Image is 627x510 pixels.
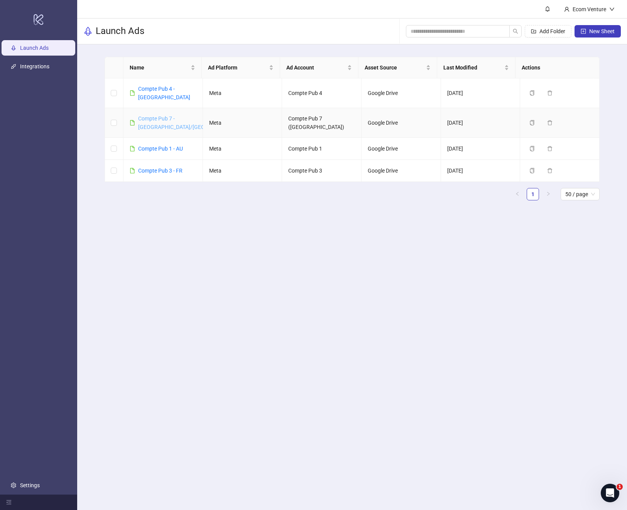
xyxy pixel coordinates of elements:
span: Ad Platform [208,63,267,72]
span: copy [529,120,535,125]
button: New Sheet [575,25,621,37]
td: Meta [203,78,282,108]
button: Add Folder [525,25,571,37]
td: Google Drive [362,138,441,160]
a: Integrations [20,63,49,69]
td: [DATE] [441,78,521,108]
span: file [130,168,135,173]
span: right [546,191,551,196]
th: Asset Source [358,57,437,78]
h3: Launch Ads [96,25,144,37]
td: Compte Pub 7 ([GEOGRAPHIC_DATA]) [282,108,362,138]
a: Settings [20,482,40,488]
div: Ecom Venture [570,5,609,14]
td: Compte Pub 4 [282,78,362,108]
td: Compte Pub 1 [282,138,362,160]
td: [DATE] [441,108,521,138]
td: [DATE] [441,160,521,182]
td: Compte Pub 3 [282,160,362,182]
td: Meta [203,138,282,160]
th: Ad Platform [202,57,280,78]
span: copy [529,168,535,173]
iframe: Intercom live chat [601,484,619,502]
span: delete [547,146,553,151]
span: Asset Source [365,63,424,72]
span: delete [547,120,553,125]
span: plus-square [581,29,586,34]
span: user [564,7,570,12]
span: down [609,7,615,12]
td: Meta [203,108,282,138]
a: Compte Pub 7 - [GEOGRAPHIC_DATA]/[GEOGRAPHIC_DATA] [138,115,245,130]
a: 1 [527,188,539,200]
th: Ad Account [280,57,358,78]
span: New Sheet [589,28,615,34]
span: file [130,146,135,151]
td: Google Drive [362,108,441,138]
a: Launch Ads [20,45,49,51]
td: Meta [203,160,282,182]
a: Compte Pub 3 - FR [138,168,183,174]
a: Compte Pub 1 - AU [138,146,183,152]
td: Google Drive [362,160,441,182]
span: Add Folder [539,28,565,34]
th: Name [123,57,202,78]
li: Next Page [542,188,554,200]
button: right [542,188,554,200]
span: folder-add [531,29,536,34]
th: Last Modified [437,57,515,78]
span: delete [547,90,553,96]
span: Ad Account [286,63,346,72]
span: rocket [83,27,93,36]
td: Google Drive [362,78,441,108]
span: delete [547,168,553,173]
span: copy [529,90,535,96]
button: left [511,188,524,200]
span: Name [130,63,189,72]
span: menu-fold [6,500,12,505]
span: left [515,191,520,196]
div: Page Size [561,188,600,200]
th: Actions [515,57,594,78]
span: file [130,90,135,96]
li: Previous Page [511,188,524,200]
span: Last Modified [443,63,503,72]
span: file [130,120,135,125]
span: 50 / page [565,188,595,200]
td: [DATE] [441,138,521,160]
a: Compte Pub 4 - [GEOGRAPHIC_DATA] [138,86,190,100]
span: copy [529,146,535,151]
span: search [513,29,518,34]
span: bell [545,6,550,12]
span: 1 [617,484,623,490]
